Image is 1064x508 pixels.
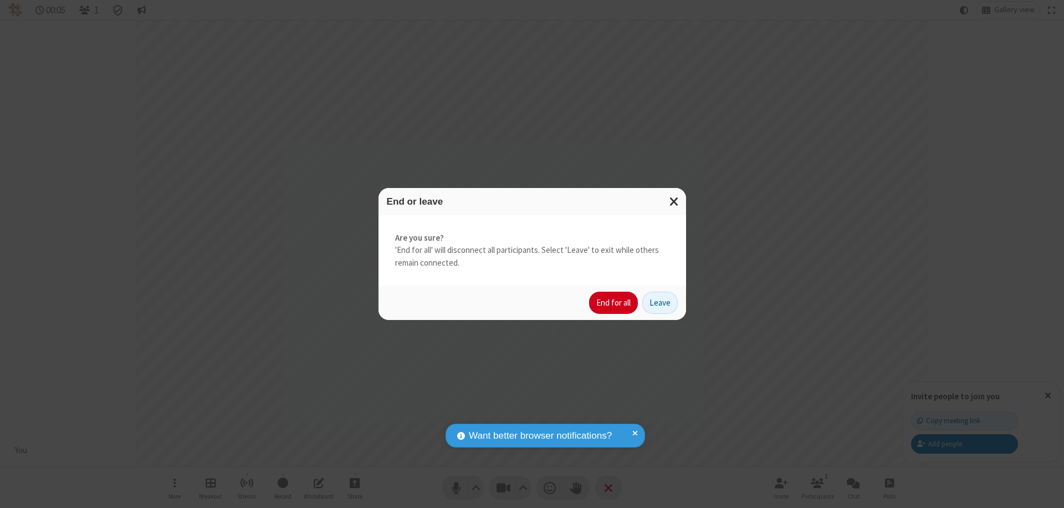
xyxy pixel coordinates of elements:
button: End for all [589,292,638,314]
div: 'End for all' will disconnect all participants. Select 'Leave' to exit while others remain connec... [378,215,686,286]
span: Want better browser notifications? [469,429,612,443]
strong: Are you sure? [395,232,669,245]
h3: End or leave [387,196,678,207]
button: Leave [642,292,678,314]
button: Close modal [663,188,686,215]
